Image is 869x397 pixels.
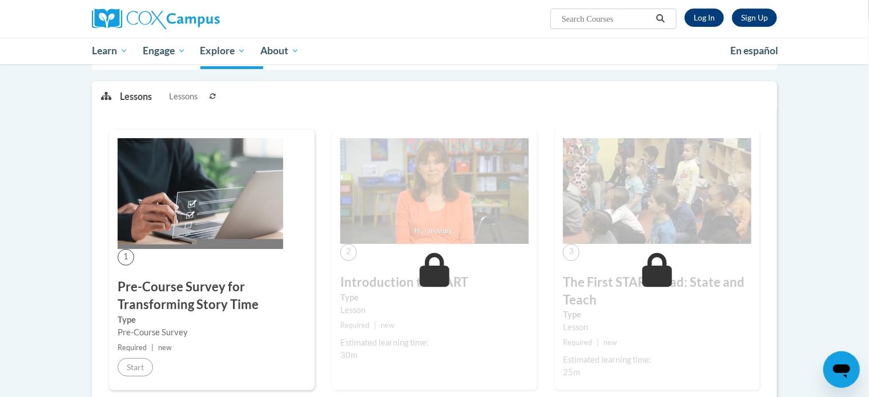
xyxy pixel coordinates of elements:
span: new [158,343,172,352]
span: Required [118,343,147,352]
h3: Pre-Course Survey for Transforming Story Time [118,278,306,314]
p: Lessons [120,90,152,103]
input: Search Courses [561,12,652,26]
span: 30m [340,350,357,360]
span: new [604,338,617,347]
button: Start [118,358,153,376]
span: new [381,321,395,330]
h3: Introduction to START [340,274,529,291]
div: Lesson [340,304,529,316]
img: Course Image [563,138,751,244]
span: En español [730,45,778,57]
a: Cox Campus [92,9,309,29]
a: Explore [192,38,253,64]
span: 25m [563,367,580,377]
span: | [597,338,599,347]
label: Type [340,291,529,304]
span: Lessons [169,90,198,103]
button: Search [652,12,669,26]
div: Estimated learning time: [340,336,529,349]
a: Learn [85,38,135,64]
a: En español [723,39,786,63]
label: Type [118,314,306,326]
iframe: Button to launch messaging window [823,351,860,388]
img: Course Image [340,138,529,244]
span: Required [563,338,592,347]
label: Type [563,308,751,321]
span: 3 [563,244,580,260]
a: Engage [135,38,193,64]
div: Lesson [563,321,751,334]
span: Engage [143,44,186,58]
span: | [374,321,376,330]
a: Register [732,9,777,27]
span: About [260,44,299,58]
div: Pre-Course Survey [118,326,306,339]
img: Cox Campus [92,9,220,29]
span: | [151,343,154,352]
a: Log In [685,9,724,27]
img: Course Image [118,138,283,249]
span: 1 [118,249,134,266]
span: 2 [340,244,357,260]
h3: The First START Read: State and Teach [563,274,751,309]
span: Explore [200,44,246,58]
a: About [253,38,307,64]
span: Learn [92,44,128,58]
div: Estimated learning time: [563,354,751,366]
span: Required [340,321,369,330]
div: Main menu [75,38,794,64]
